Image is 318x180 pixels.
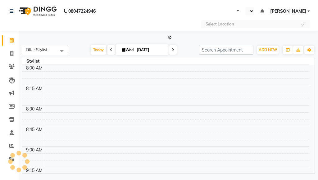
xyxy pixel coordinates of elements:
span: Wed [120,47,135,52]
div: 8:45 AM [25,126,44,133]
div: 9:00 AM [25,147,44,153]
span: Filter Stylist [26,47,48,52]
img: logo [16,2,58,20]
input: 2025-09-03 [135,45,166,55]
input: Search Appointment [199,45,253,55]
div: Stylist [22,58,44,65]
div: 8:15 AM [25,85,44,92]
button: ADD NEW [257,46,279,54]
div: 9:15 AM [25,167,44,174]
span: ADD NEW [259,47,277,52]
div: 8:30 AM [25,106,44,112]
div: 8:00 AM [25,65,44,71]
div: Select Location [206,21,234,27]
span: [PERSON_NAME] [270,8,306,15]
span: Today [91,45,106,55]
b: 08047224946 [68,2,96,20]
